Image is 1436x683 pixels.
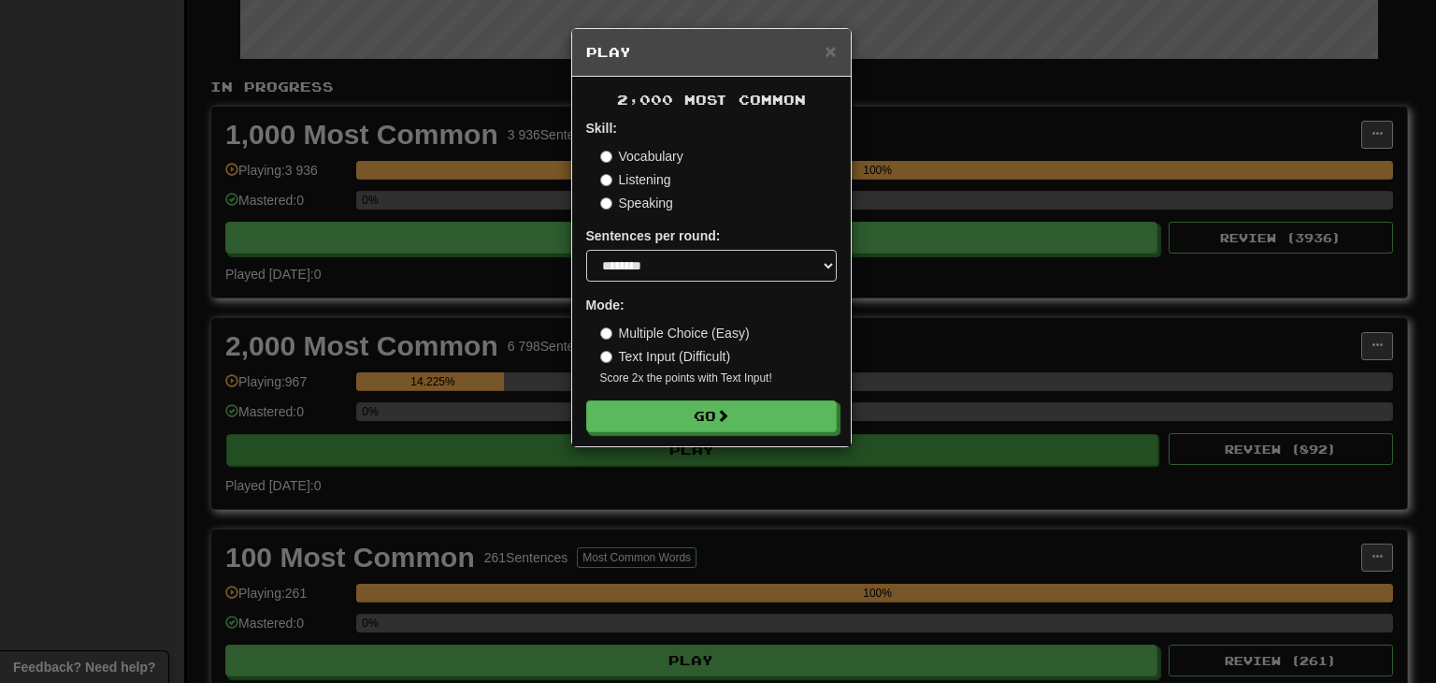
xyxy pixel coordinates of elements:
[617,92,806,108] span: 2,000 Most Common
[600,327,612,340] input: Multiple Choice (Easy)
[825,40,836,62] span: ×
[600,324,750,342] label: Multiple Choice (Easy)
[600,351,612,363] input: Text Input (Difficult)
[600,371,837,386] small: Score 2x the points with Text Input !
[600,197,612,210] input: Speaking
[600,170,671,189] label: Listening
[586,43,837,62] h5: Play
[600,194,673,212] label: Speaking
[586,121,617,136] strong: Skill:
[600,347,731,366] label: Text Input (Difficult)
[825,41,836,61] button: Close
[600,174,612,186] input: Listening
[586,400,837,432] button: Go
[586,226,721,245] label: Sentences per round:
[600,147,683,166] label: Vocabulary
[586,298,625,312] strong: Mode:
[600,151,612,163] input: Vocabulary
